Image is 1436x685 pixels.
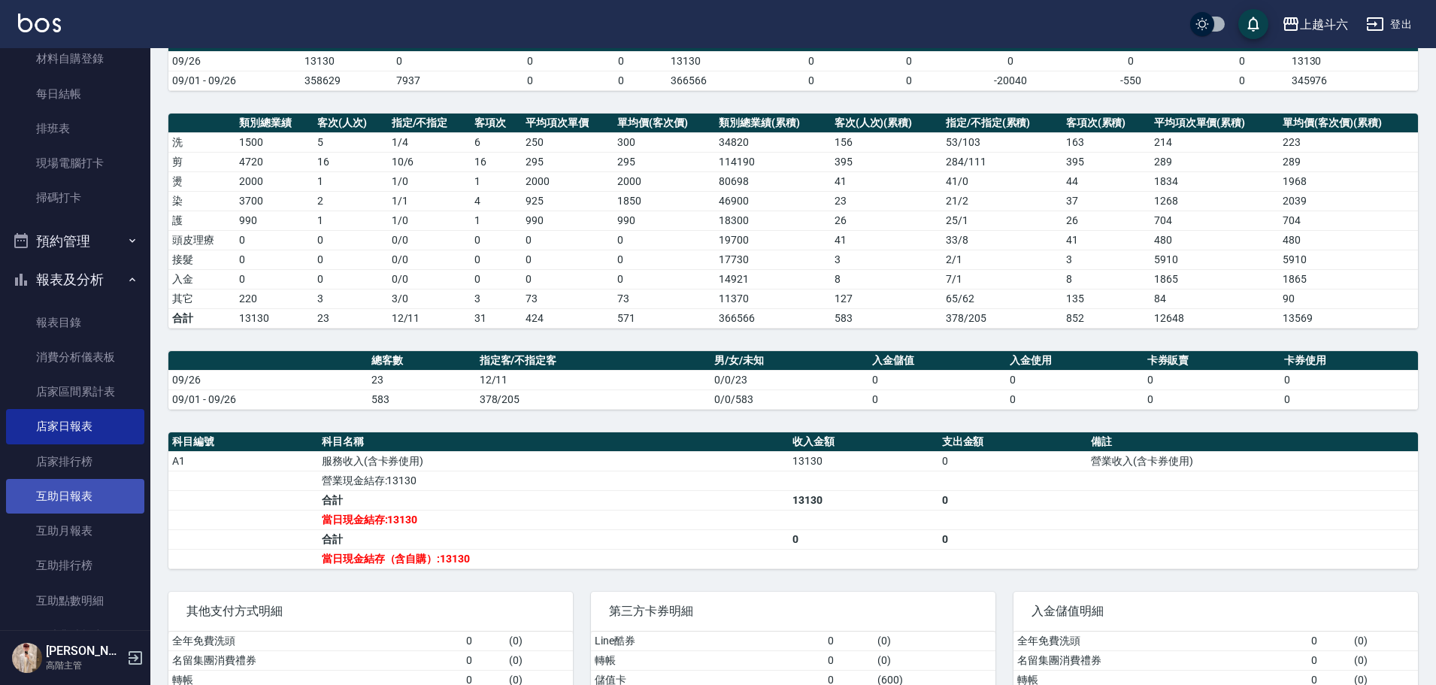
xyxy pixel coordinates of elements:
td: 0 [471,230,522,250]
td: 3 [471,289,522,308]
td: 3 [1062,250,1150,269]
td: 0 [938,490,1088,510]
td: -20040 [955,71,1065,90]
td: ( 0 ) [874,650,995,670]
td: -550 [1066,71,1196,90]
span: 其他支付方式明細 [186,604,555,619]
td: 0 [759,71,864,90]
td: Line酷券 [591,632,824,651]
td: 295 [613,152,715,171]
td: 583 [368,389,476,409]
td: 1 / 0 [388,171,471,191]
td: 1268 [1150,191,1280,211]
button: 登出 [1360,11,1418,38]
td: 0 [824,650,874,670]
a: 材料自購登錄 [6,41,144,76]
td: 0 [1196,51,1288,71]
td: ( 0 ) [505,632,573,651]
a: 店家排行榜 [6,444,144,479]
img: Logo [18,14,61,32]
td: 當日現金結存（含自購）:13130 [318,549,789,568]
td: 704 [1150,211,1280,230]
td: 1834 [1150,171,1280,191]
td: 8 [831,269,942,289]
td: 41 / 0 [942,171,1062,191]
td: 0/0/583 [710,389,868,409]
td: 2 / 1 [942,250,1062,269]
td: 09/01 - 09/26 [168,389,368,409]
td: 990 [613,211,715,230]
td: 289 [1150,152,1280,171]
button: 上越斗六 [1276,9,1354,40]
p: 高階主管 [46,659,123,672]
td: 0 [484,51,576,71]
td: 33 / 8 [942,230,1062,250]
td: 1850 [613,191,715,211]
td: 其它 [168,289,235,308]
td: 1500 [235,132,314,152]
td: 0 [1307,632,1351,651]
a: 排班表 [6,111,144,146]
td: 395 [1062,152,1150,171]
td: 65 / 62 [942,289,1062,308]
td: 0 [462,632,506,651]
td: 53 / 103 [942,132,1062,152]
th: 指定客/不指定客 [476,351,711,371]
td: 0 [1066,51,1196,71]
td: 37 [1062,191,1150,211]
th: 支出金額 [938,432,1088,452]
a: 互助月報表 [6,514,144,548]
td: 284 / 111 [942,152,1062,171]
td: 214 [1150,132,1280,152]
button: 報表及分析 [6,260,144,299]
a: 消費分析儀表板 [6,340,144,374]
td: 名留集團消費禮券 [1013,650,1307,670]
td: 583 [831,308,942,328]
td: 0 [1280,389,1418,409]
td: 1 [314,171,388,191]
a: 互助日報表 [6,479,144,514]
td: 09/01 - 09/26 [168,71,301,90]
td: 223 [1279,132,1418,152]
td: 0 [1144,389,1281,409]
div: 上越斗六 [1300,15,1348,34]
th: 卡券使用 [1280,351,1418,371]
button: save [1238,9,1268,39]
td: 295 [522,152,613,171]
td: 0 [789,529,938,549]
td: 23 [314,308,388,328]
td: 0 [1280,370,1418,389]
a: 每日結帳 [6,77,144,111]
td: 0 [868,370,1006,389]
td: 0 [955,51,1065,71]
td: ( 0 ) [1350,632,1418,651]
td: 11370 [715,289,830,308]
td: 13130 [1288,51,1418,71]
td: 營業現金結存:13130 [318,471,789,490]
td: 44 [1062,171,1150,191]
table: a dense table [168,114,1418,329]
td: 服務收入(含卡券使用) [318,451,789,471]
a: 店家區間累計表 [6,374,144,409]
td: 營業收入(含卡券使用) [1087,451,1418,471]
td: 925 [522,191,613,211]
td: 10 / 6 [388,152,471,171]
td: 12/11 [476,370,711,389]
td: 0 [314,269,388,289]
td: 5 [314,132,388,152]
td: 頭皮理療 [168,230,235,250]
td: 入金 [168,269,235,289]
td: 0 [462,650,506,670]
td: 26 [831,211,942,230]
td: 26 [1062,211,1150,230]
td: 378/205 [942,308,1062,328]
td: 轉帳 [591,650,824,670]
td: 0 [759,51,864,71]
td: 73 [613,289,715,308]
td: 當日現金結存:13130 [318,510,789,529]
td: 4 [471,191,522,211]
th: 客次(人次) [314,114,388,133]
td: 704 [1279,211,1418,230]
a: 互助業績報表 [6,618,144,653]
td: 135 [1062,289,1150,308]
